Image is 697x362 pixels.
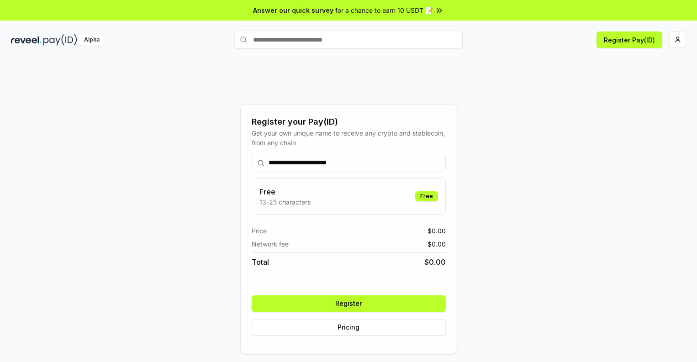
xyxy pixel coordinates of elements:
[415,191,438,201] div: Free
[428,239,446,249] span: $ 0.00
[252,239,289,249] span: Network fee
[252,295,446,312] button: Register
[259,186,311,197] h3: Free
[252,226,267,236] span: Price
[252,128,446,147] div: Get your own unique name to receive any crypto and stablecoin, from any chain
[79,34,105,46] div: Alpha
[335,5,433,15] span: for a chance to earn 10 USDT 📝
[428,226,446,236] span: $ 0.00
[597,31,662,48] button: Register Pay(ID)
[252,115,446,128] div: Register your Pay(ID)
[11,34,42,46] img: reveel_dark
[424,257,446,268] span: $ 0.00
[43,34,77,46] img: pay_id
[259,197,311,207] p: 13-25 characters
[252,319,446,336] button: Pricing
[252,257,269,268] span: Total
[253,5,333,15] span: Answer our quick survey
